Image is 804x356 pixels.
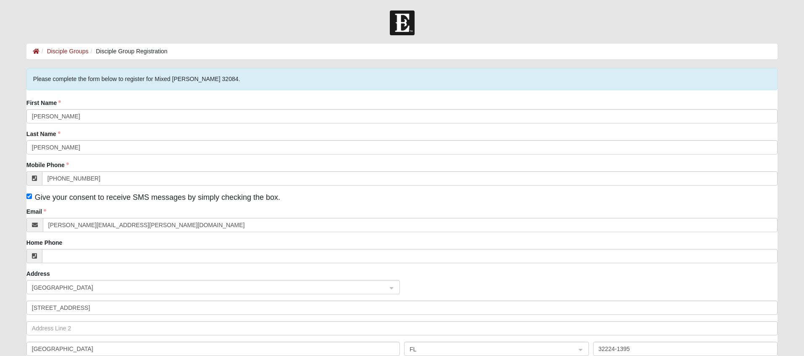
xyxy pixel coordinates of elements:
[410,345,568,354] span: FL
[35,193,280,202] span: Give your consent to receive SMS messages by simply checking the box.
[26,68,778,90] div: Please complete the form below to register for Mixed [PERSON_NAME] 32084.
[26,238,63,247] label: Home Phone
[26,130,60,138] label: Last Name
[26,161,69,169] label: Mobile Phone
[88,47,167,56] li: Disciple Group Registration
[26,301,778,315] input: Address Line 1
[26,321,778,335] input: Address Line 2
[26,194,32,199] input: Give your consent to receive SMS messages by simply checking the box.
[26,207,46,216] label: Email
[26,342,400,356] input: City
[26,270,50,278] label: Address
[26,99,61,107] label: First Name
[390,10,415,35] img: Church of Eleven22 Logo
[593,342,778,356] input: Zip
[47,48,89,55] a: Disciple Groups
[32,283,379,292] span: United States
